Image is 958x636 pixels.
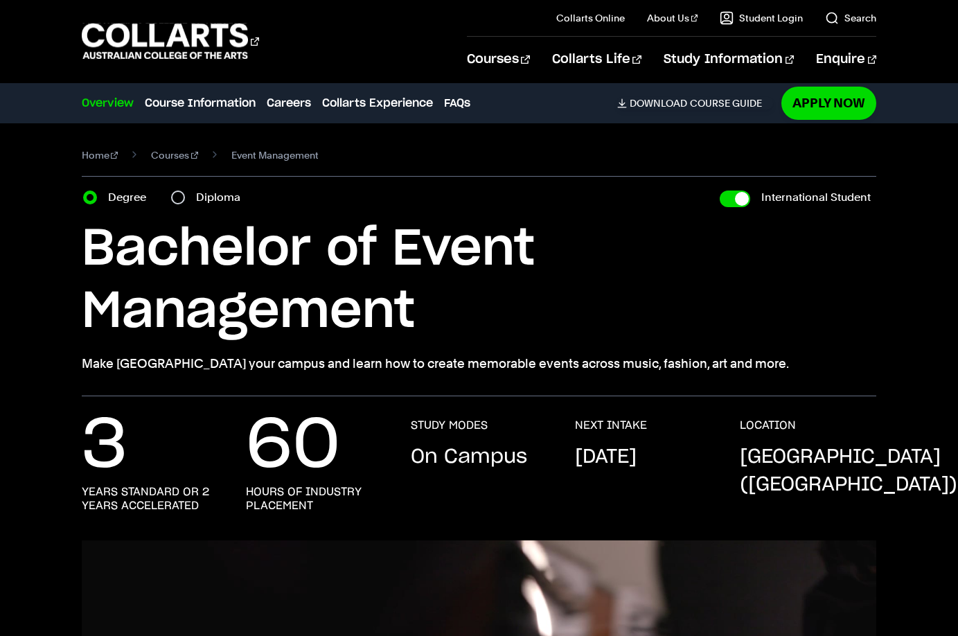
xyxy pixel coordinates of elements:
a: Collarts Experience [322,95,433,112]
h1: Bachelor of Event Management [82,218,877,343]
a: Collarts Life [552,37,641,82]
p: [GEOGRAPHIC_DATA] ([GEOGRAPHIC_DATA]) [740,443,957,499]
a: Courses [151,145,198,165]
a: Student Login [720,11,803,25]
div: Go to homepage [82,21,259,61]
p: On Campus [411,443,527,471]
h3: LOCATION [740,418,796,432]
h3: STUDY MODES [411,418,488,432]
span: Event Management [231,145,319,165]
p: 3 [82,418,127,474]
a: Careers [267,95,311,112]
p: Make [GEOGRAPHIC_DATA] your campus and learn how to create memorable events across music, fashion... [82,354,877,373]
h3: hours of industry placement [246,485,383,513]
p: [DATE] [575,443,637,471]
a: Enquire [816,37,876,82]
a: Overview [82,95,134,112]
label: Diploma [196,188,249,207]
a: Home [82,145,118,165]
a: DownloadCourse Guide [617,97,773,109]
p: 60 [246,418,340,474]
a: About Us [647,11,698,25]
h3: years standard or 2 years accelerated [82,485,219,513]
label: Degree [108,188,154,207]
span: Download [630,97,687,109]
a: Search [825,11,876,25]
a: Study Information [664,37,794,82]
label: International Student [761,188,871,207]
a: Collarts Online [556,11,625,25]
h3: NEXT INTAKE [575,418,647,432]
a: Apply Now [781,87,876,119]
a: FAQs [444,95,470,112]
a: Course Information [145,95,256,112]
a: Courses [467,37,530,82]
